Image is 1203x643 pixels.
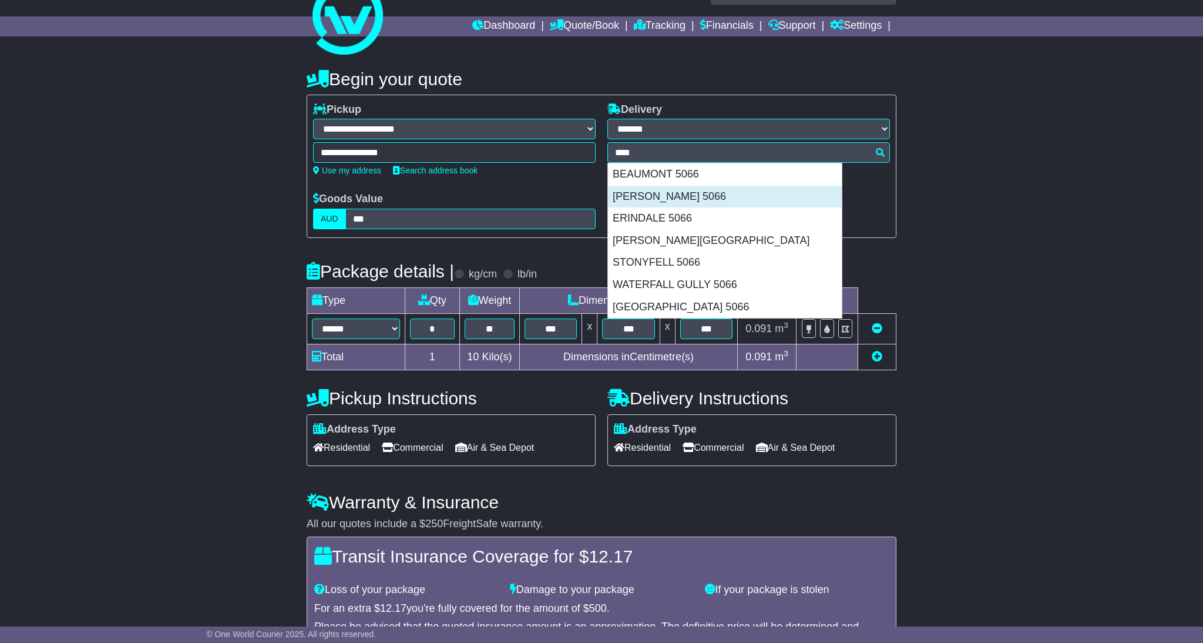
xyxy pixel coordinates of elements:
h4: Warranty & Insurance [307,493,896,512]
label: lb/in [518,268,537,281]
div: WATERFALL GULLY 5066 [608,274,842,296]
label: kg/cm [469,268,497,281]
label: Address Type [313,423,396,436]
span: 0.091 [745,351,772,363]
div: Damage to your package [504,584,700,597]
span: 12.17 [589,547,633,566]
span: Air & Sea Depot [455,438,535,457]
typeahead: Please provide city [607,142,890,163]
td: Dimensions (L x W x H) [520,287,738,313]
div: If your package is stolen [699,584,895,597]
h4: Delivery Instructions [607,389,896,408]
h4: Package details | [307,262,454,281]
span: m [775,323,788,334]
sup: 3 [784,321,788,330]
div: ERINDALE 5066 [608,207,842,230]
td: 1 [405,344,460,370]
span: 500 [589,602,607,614]
a: Settings [830,16,882,36]
span: Residential [313,438,370,457]
label: AUD [313,209,346,229]
label: Goods Value [313,193,383,206]
span: 0.091 [745,323,772,334]
td: Total [307,344,405,370]
span: 250 [425,518,443,530]
h4: Transit Insurance Coverage for $ [314,547,889,566]
span: Air & Sea Depot [756,438,835,457]
td: Dimensions in Centimetre(s) [520,344,738,370]
div: [PERSON_NAME][GEOGRAPHIC_DATA] [608,230,842,252]
div: [GEOGRAPHIC_DATA] 5066 [608,296,842,319]
td: Kilo(s) [459,344,520,370]
span: 10 [467,351,479,363]
div: For an extra $ you're fully covered for the amount of $ . [314,602,889,615]
td: x [582,313,597,344]
a: Financials [700,16,754,36]
div: Loss of your package [308,584,504,597]
td: x [660,313,675,344]
label: Pickup [313,103,361,116]
span: m [775,351,788,363]
span: Residential [614,438,671,457]
td: Weight [459,287,520,313]
sup: 3 [784,349,788,358]
div: STONYFELL 5066 [608,252,842,274]
span: Commercial [382,438,443,457]
span: Commercial [683,438,744,457]
div: BEAUMONT 5066 [608,163,842,186]
td: Type [307,287,405,313]
a: Dashboard [472,16,535,36]
span: © One World Courier 2025. All rights reserved. [206,629,376,639]
a: Support [768,16,816,36]
a: Search address book [393,166,478,175]
a: Add new item [872,351,882,363]
label: Delivery [607,103,662,116]
td: Qty [405,287,460,313]
h4: Pickup Instructions [307,389,596,408]
a: Remove this item [872,323,882,334]
a: Tracking [634,16,685,36]
a: Quote/Book [550,16,619,36]
div: All our quotes include a $ FreightSafe warranty. [307,518,896,531]
label: Address Type [614,423,697,436]
span: 12.17 [380,602,406,614]
a: Use my address [313,166,381,175]
h4: Begin your quote [307,69,896,89]
div: [PERSON_NAME] 5066 [608,186,842,208]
